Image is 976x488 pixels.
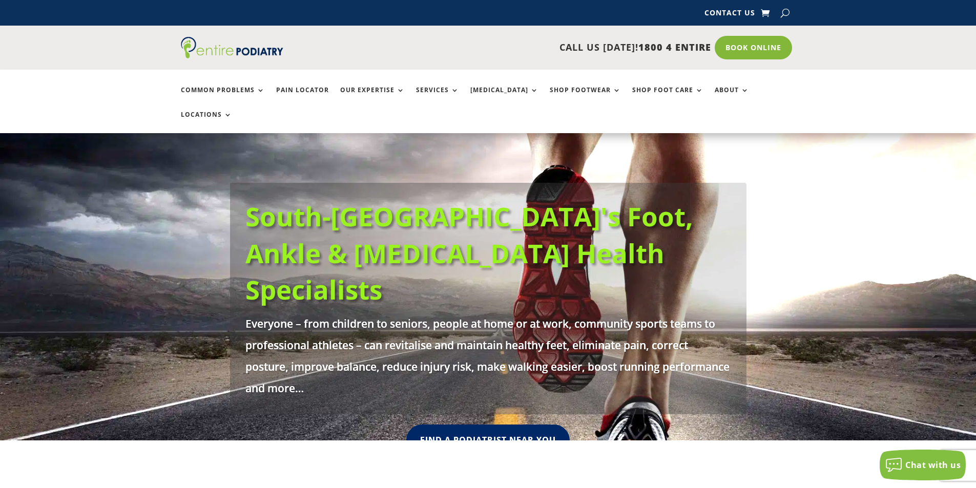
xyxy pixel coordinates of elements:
[715,87,749,109] a: About
[416,87,459,109] a: Services
[323,41,711,54] p: CALL US [DATE]!
[340,87,405,109] a: Our Expertise
[181,87,265,109] a: Common Problems
[638,41,711,53] span: 1800 4 ENTIRE
[181,111,232,133] a: Locations
[276,87,329,109] a: Pain Locator
[245,198,693,307] a: South-[GEOGRAPHIC_DATA]'s Foot, Ankle & [MEDICAL_DATA] Health Specialists
[905,459,961,471] span: Chat with us
[470,87,538,109] a: [MEDICAL_DATA]
[550,87,621,109] a: Shop Footwear
[632,87,703,109] a: Shop Foot Care
[715,36,792,59] a: Book Online
[406,425,570,456] a: Find A Podiatrist Near You
[181,50,283,60] a: Entire Podiatry
[880,450,966,480] button: Chat with us
[245,313,731,399] p: Everyone – from children to seniors, people at home or at work, community sports teams to profess...
[181,37,283,58] img: logo (1)
[704,9,755,20] a: Contact Us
